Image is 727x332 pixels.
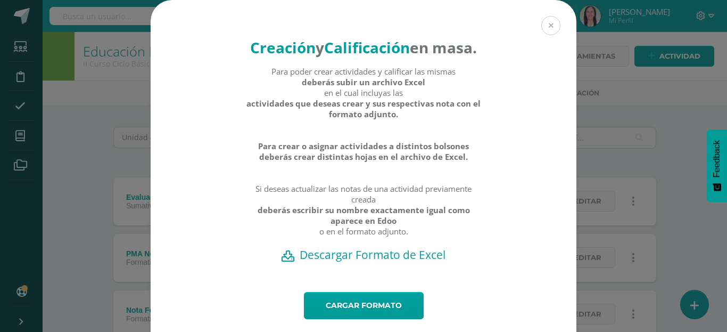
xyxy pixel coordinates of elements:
[541,16,560,35] button: Close (Esc)
[246,98,482,119] strong: actividades que deseas crear y sus respectivas nota con el formato adjunto.
[169,247,558,262] a: Descargar Formato de Excel
[302,77,425,87] strong: deberás subir un archivo Excel
[707,129,727,202] button: Feedback - Mostrar encuesta
[250,37,316,58] strong: Creación
[246,141,482,162] strong: Para crear o asignar actividades a distintos bolsones deberás crear distintas hojas en el archivo...
[246,37,482,58] h4: en masa.
[246,205,482,226] strong: deberás escribir su nombre exactamente igual como aparece en Edoo
[246,66,482,247] div: Para poder crear actividades y calificar las mismas en el cual incluyas las Si deseas actualizar ...
[324,37,410,58] strong: Calificación
[304,292,424,319] a: Cargar formato
[316,37,324,58] strong: y
[712,140,722,177] span: Feedback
